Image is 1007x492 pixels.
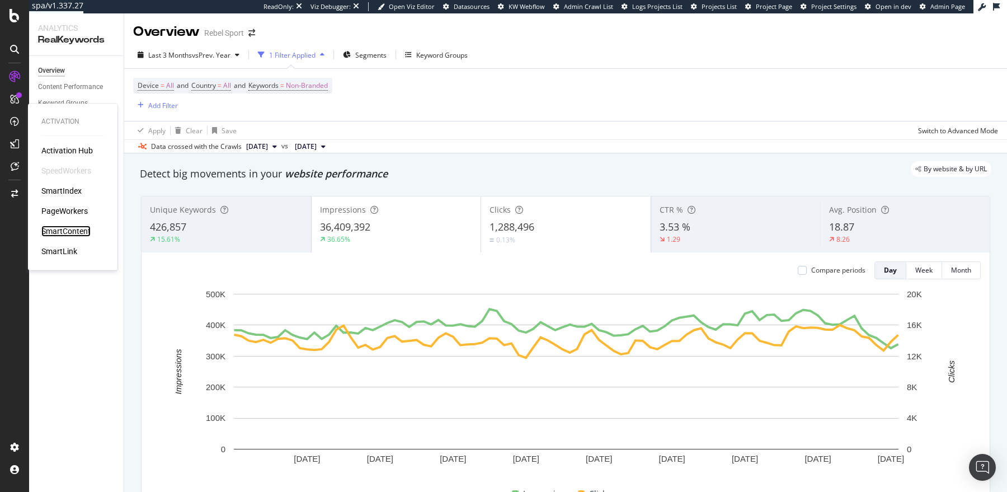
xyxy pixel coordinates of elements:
[41,145,93,156] a: Activation Hub
[186,126,203,135] div: Clear
[157,235,180,244] div: 15.61%
[206,320,225,330] text: 400K
[41,205,88,217] a: PageWorkers
[151,142,242,152] div: Data crossed with the Crawls
[454,2,490,11] span: Datasources
[907,289,922,299] text: 20K
[878,454,904,463] text: [DATE]
[192,50,230,60] span: vs Prev. Year
[498,2,545,11] a: KW Webflow
[133,121,166,139] button: Apply
[206,352,225,361] text: 300K
[389,2,435,11] span: Open Viz Editor
[242,140,281,153] button: [DATE]
[38,34,115,46] div: RealKeywords
[865,2,911,11] a: Open in dev
[947,360,956,382] text: Clicks
[836,235,850,244] div: 8.26
[907,352,922,361] text: 12K
[161,81,164,90] span: =
[138,81,159,90] span: Device
[41,185,82,196] a: SmartIndex
[38,22,115,34] div: Analytics
[41,117,104,126] div: Activation
[177,81,189,90] span: and
[133,99,178,112] button: Add Filter
[133,22,200,41] div: Overview
[969,454,996,481] div: Open Intercom Messenger
[218,81,222,90] span: =
[206,382,225,392] text: 200K
[320,204,366,215] span: Impressions
[248,81,279,90] span: Keywords
[906,261,942,279] button: Week
[915,265,933,275] div: Week
[41,226,91,237] div: SmartContent
[295,142,317,152] span: 2024 Jul. 11th
[208,121,237,139] button: Save
[150,288,981,483] svg: A chart.
[246,142,268,152] span: 2025 Sep. 8th
[320,220,370,233] span: 36,409,392
[38,97,88,109] div: Keyword Groups
[263,2,294,11] div: ReadOnly:
[440,454,466,463] text: [DATE]
[907,382,917,392] text: 8K
[907,413,917,423] text: 4K
[509,2,545,11] span: KW Webflow
[133,46,244,64] button: Last 3 MonthsvsPrev. Year
[756,2,792,11] span: Project Page
[884,265,897,275] div: Day
[148,101,178,110] div: Add Filter
[811,2,857,11] span: Project Settings
[355,50,387,60] span: Segments
[166,78,174,93] span: All
[632,2,683,11] span: Logs Projects List
[622,2,683,11] a: Logs Projects List
[443,2,490,11] a: Datasources
[942,261,981,279] button: Month
[150,220,186,233] span: 426,857
[38,81,116,93] a: Content Performance
[378,2,435,11] a: Open Viz Editor
[490,220,534,233] span: 1,288,496
[286,78,328,93] span: Non-Branded
[911,161,991,177] div: legacy label
[38,97,116,109] a: Keyword Groups
[553,2,613,11] a: Admin Crawl List
[290,140,330,153] button: [DATE]
[874,261,906,279] button: Day
[804,454,831,463] text: [DATE]
[490,204,511,215] span: Clicks
[920,2,965,11] a: Admin Page
[204,27,244,39] div: Rebel Sport
[269,50,316,60] div: 1 Filter Applied
[38,65,116,77] a: Overview
[41,165,91,176] div: SpeedWorkers
[924,166,987,172] span: By website & by URL
[416,50,468,60] div: Keyword Groups
[221,444,225,454] text: 0
[918,126,998,135] div: Switch to Advanced Mode
[253,46,329,64] button: 1 Filter Applied
[150,204,216,215] span: Unique Keywords
[930,2,965,11] span: Admin Page
[281,141,290,151] span: vs
[667,235,680,244] div: 1.29
[702,2,737,11] span: Projects List
[660,204,683,215] span: CTR %
[401,46,472,64] button: Keyword Groups
[496,235,515,245] div: 0.13%
[660,220,690,233] span: 3.53 %
[191,81,216,90] span: Country
[38,81,103,93] div: Content Performance
[811,265,865,275] div: Compare periods
[41,246,77,257] div: SmartLink
[148,50,192,60] span: Last 3 Months
[564,2,613,11] span: Admin Crawl List
[171,121,203,139] button: Clear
